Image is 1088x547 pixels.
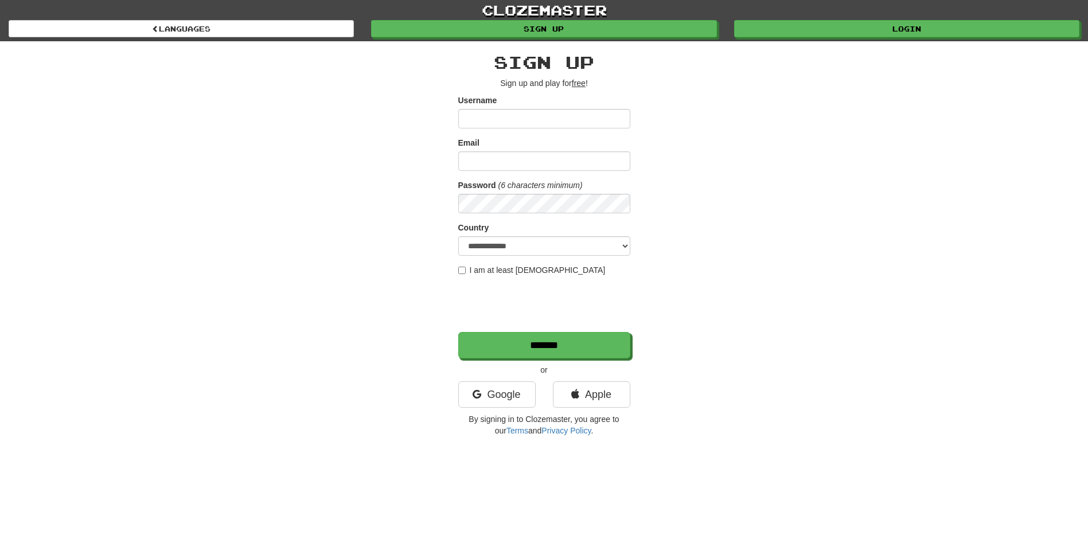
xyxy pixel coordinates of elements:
input: I am at least [DEMOGRAPHIC_DATA] [458,267,466,274]
p: By signing in to Clozemaster, you agree to our and . [458,413,630,436]
a: Terms [506,426,528,435]
label: Country [458,222,489,233]
a: Languages [9,20,354,37]
label: I am at least [DEMOGRAPHIC_DATA] [458,264,606,276]
a: Google [458,381,536,408]
u: free [572,79,586,88]
iframe: reCAPTCHA [458,282,633,326]
label: Email [458,137,479,149]
a: Login [734,20,1079,37]
label: Username [458,95,497,106]
p: Sign up and play for ! [458,77,630,89]
a: Privacy Policy [541,426,591,435]
em: (6 characters minimum) [498,181,583,190]
label: Password [458,179,496,191]
a: Sign up [371,20,716,37]
a: Apple [553,381,630,408]
p: or [458,364,630,376]
h2: Sign up [458,53,630,72]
